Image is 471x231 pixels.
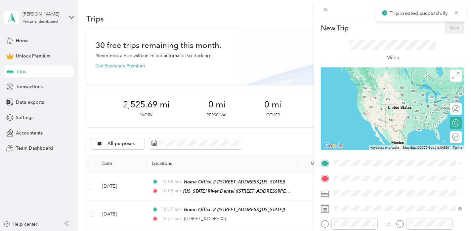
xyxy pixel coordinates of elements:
[322,141,344,150] a: Open this area in Google Maps (opens a new window)
[370,145,399,150] button: Keyboard shortcuts
[386,54,399,62] p: Miles
[321,23,349,33] p: New Trip
[390,9,449,18] p: Trip created successfully
[384,221,390,228] div: TO
[434,194,471,231] iframe: Everlance-gr Chat Button Frame
[403,146,449,149] span: Map data ©2025 Google, INEGI
[322,141,344,150] img: Google
[453,146,462,149] a: Terms (opens in new tab)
